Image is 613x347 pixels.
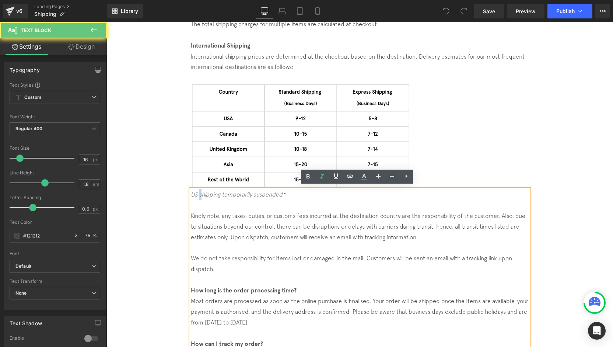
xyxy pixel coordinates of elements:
span: Library [121,8,138,14]
input: Color [23,232,70,240]
div: Text Shadow [10,316,42,326]
a: Landing Pages [34,4,107,10]
a: New Library [107,4,143,18]
a: v6 [3,4,28,18]
strong: How long is the order processing time? [84,265,190,272]
a: Tablet [291,4,309,18]
a: Desktop [256,4,273,18]
div: Font Size [10,146,100,151]
span: Publish [556,8,575,14]
div: Enable [10,335,77,343]
span: International shipping prices are determined at the checkout based on the destination. Delivery e... [84,31,418,48]
a: Mobile [309,4,326,18]
b: None [15,290,27,296]
button: Redo [456,4,471,18]
a: Design [55,38,108,55]
span: Most orders are processed as soon as the online purchase is finalised. Your order will be shipped... [84,275,422,303]
a: Laptop [273,4,291,18]
div: Line Height [10,170,100,176]
span: Shipping [34,11,56,17]
button: Undo [439,4,453,18]
i: Default [15,263,31,270]
div: Text Color [10,220,100,225]
button: Publish [547,4,592,18]
strong: How can I track my order? [84,318,157,325]
div: Text Styles [10,82,100,88]
span: em [93,182,99,187]
span: We do not take responsibility for items lost or damaged in the mail. Customers will be sent an em... [84,233,406,250]
div: Text Transform [10,279,100,284]
div: Typography [10,63,40,73]
div: v6 [15,6,24,16]
div: Font Weight [10,114,100,119]
button: More [595,4,610,18]
a: Preview [507,4,544,18]
b: Regular 400 [15,126,43,131]
div: Font [10,251,100,256]
span: px [93,207,99,211]
span: px [93,157,99,162]
span: Save [483,7,495,15]
span: Text Block [21,27,51,33]
strong: International Shipping [84,20,144,27]
div: Letter Spacing [10,195,100,200]
span: Kindly note, any taxes, duties, or customs fees incurred at the destination country are the respo... [84,190,419,218]
span: Preview [516,7,536,15]
div: Open Intercom Messenger [588,322,606,340]
b: Custom [24,94,41,101]
i: US shipping temporarily suspended* [84,169,179,176]
div: % [82,229,100,242]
